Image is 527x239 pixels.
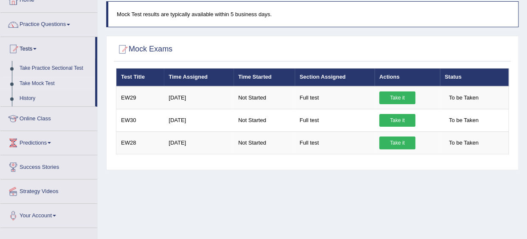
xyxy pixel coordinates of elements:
p: Mock Test results are typically available within 5 business days. [117,10,510,18]
td: Full test [295,109,375,131]
a: Take Mock Test [16,76,95,91]
td: Not Started [234,86,295,109]
td: EW28 [116,131,164,154]
th: Actions [375,68,440,86]
td: Not Started [234,109,295,131]
td: [DATE] [164,86,234,109]
a: Take it [379,137,415,149]
span: To be Taken [445,137,483,149]
th: Status [440,68,509,86]
a: Strategy Videos [0,179,97,201]
a: History [16,91,95,106]
td: Not Started [234,131,295,154]
a: Tests [0,37,95,58]
td: [DATE] [164,109,234,131]
span: To be Taken [445,91,483,104]
td: Full test [295,131,375,154]
th: Test Title [116,68,164,86]
a: Online Class [0,107,97,128]
th: Time Started [234,68,295,86]
td: Full test [295,86,375,109]
a: Take it [379,114,415,127]
td: [DATE] [164,131,234,154]
a: Your Account [0,204,97,225]
a: Predictions [0,131,97,152]
td: EW29 [116,86,164,109]
a: Practice Questions [0,13,97,34]
h2: Mock Exams [116,43,172,56]
span: To be Taken [445,114,483,127]
th: Section Assigned [295,68,375,86]
a: Take it [379,91,415,104]
a: Take Practice Sectional Test [16,61,95,76]
td: EW30 [116,109,164,131]
a: Success Stories [0,155,97,176]
th: Time Assigned [164,68,234,86]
